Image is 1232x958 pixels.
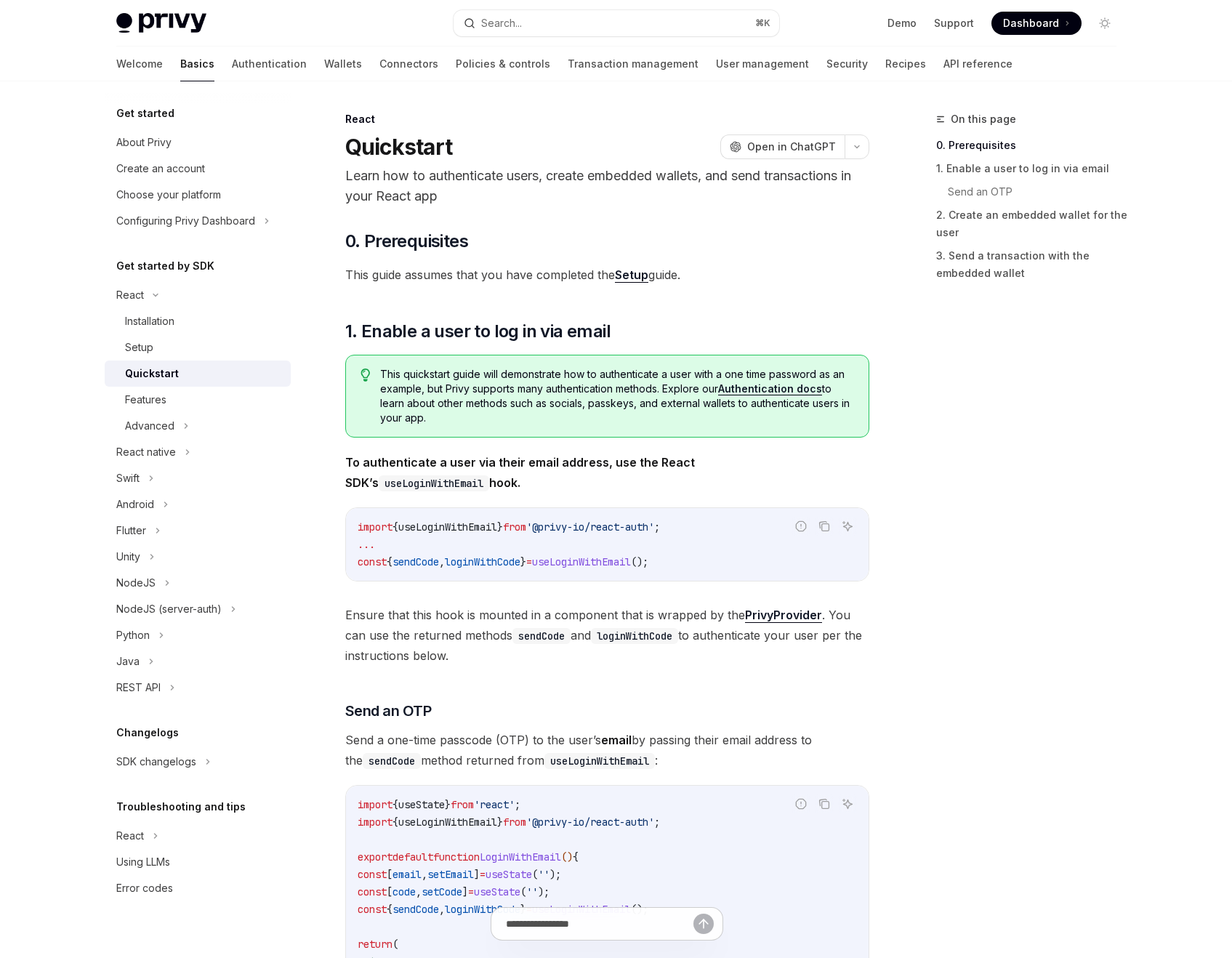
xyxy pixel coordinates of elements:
span: const [358,885,387,898]
a: Error codes [105,875,291,901]
span: [ [387,868,392,881]
span: export [358,850,392,864]
a: API reference [943,47,1012,81]
div: Using LLMs [116,853,170,871]
a: Connectors [379,47,438,81]
button: Configuring Privy Dashboard [105,208,291,234]
div: React native [116,443,176,461]
button: React native [105,439,291,465]
span: } [520,903,526,916]
span: LoginWithEmail [480,850,561,864]
a: User management [716,47,809,81]
span: function [433,850,480,864]
a: Basics [180,47,214,81]
span: ); [538,885,549,898]
span: = [468,885,474,898]
a: Create an account [105,156,291,182]
div: Features [125,391,166,408]
span: useLoginWithEmail [398,816,497,829]
span: const [358,555,387,568]
span: On this page [951,110,1016,128]
span: loginWithCode [445,555,520,568]
a: Authentication docs [718,382,822,395]
a: Authentication [232,47,307,81]
a: Features [105,387,291,413]
code: useLoginWithEmail [379,475,489,491]
button: Send message [693,914,714,934]
h5: Get started by SDK [116,257,214,275]
span: (); [631,555,648,568]
div: Choose your platform [116,186,221,204]
button: Python [105,622,291,648]
span: useState [398,798,445,811]
h5: Get started [116,105,174,122]
span: This guide assumes that you have completed the guide. [345,265,869,285]
button: Copy the contents from the code block [815,794,834,813]
div: Error codes [116,879,173,897]
span: ] [474,868,480,881]
span: ⌘ K [755,17,770,29]
span: , [439,555,445,568]
span: '@privy-io/react-auth' [526,520,654,534]
span: import [358,816,392,829]
a: Welcome [116,47,163,81]
a: Recipes [885,47,926,81]
span: (); [631,903,648,916]
button: Unity [105,544,291,570]
div: React [116,286,144,304]
span: { [392,798,398,811]
span: ... [358,538,375,551]
a: Transaction management [568,47,698,81]
span: () [561,850,573,864]
span: } [497,816,503,829]
span: 0. Prerequisites [345,230,468,253]
a: 2. Create an embedded wallet for the user [936,204,1128,244]
div: REST API [116,679,161,696]
a: 3. Send a transaction with the embedded wallet [936,244,1128,285]
span: ); [549,868,561,881]
span: } [445,798,451,811]
span: = [526,903,532,916]
span: useState [486,868,532,881]
a: Choose your platform [105,182,291,208]
span: useLoginWithEmail [532,555,631,568]
span: from [503,520,526,534]
span: , [422,868,427,881]
svg: Tip [361,369,371,382]
button: React [105,823,291,849]
a: Using LLMs [105,849,291,875]
span: default [392,850,433,864]
div: Python [116,627,150,644]
span: useState [474,885,520,898]
button: NodeJS [105,570,291,596]
span: } [497,520,503,534]
span: { [392,520,398,534]
a: Security [826,47,868,81]
a: Send an OTP [936,180,1128,204]
strong: email [601,733,632,747]
span: from [503,816,526,829]
div: NodeJS [116,574,156,592]
button: Open in ChatGPT [720,134,845,159]
span: Ensure that this hook is mounted in a component that is wrapped by the . You can use the returned... [345,605,869,666]
button: Swift [105,465,291,491]
button: Android [105,491,291,518]
span: ( [532,868,538,881]
a: Setup [105,334,291,361]
a: Wallets [324,47,362,81]
span: sendCode [392,555,439,568]
button: Ask AI [838,517,857,536]
a: About Privy [105,129,291,156]
div: Swift [116,470,140,487]
button: Ask AI [838,794,857,813]
div: React [116,827,144,845]
span: code [392,885,416,898]
span: from [451,798,474,811]
span: '' [538,868,549,881]
span: loginWithCode [445,903,520,916]
span: 1. Enable a user to log in via email [345,320,611,343]
span: Open in ChatGPT [747,140,836,154]
span: , [439,903,445,916]
div: Quickstart [125,365,179,382]
span: useLoginWithEmail [532,903,631,916]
